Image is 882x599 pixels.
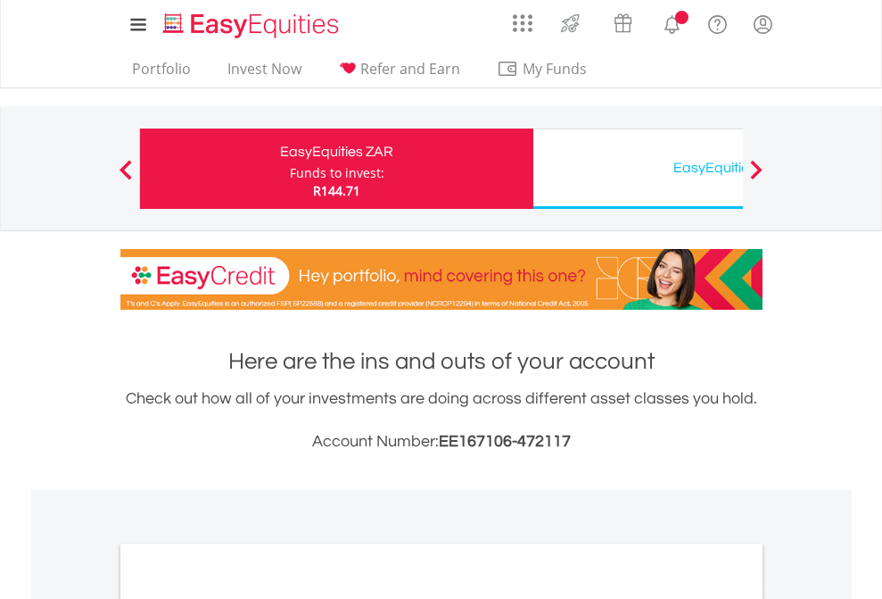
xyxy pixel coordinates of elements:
span: R144.71 [313,182,360,199]
span: Refer and Earn [360,59,460,79]
a: Portfolio [125,60,198,87]
button: Next [738,169,774,187]
a: Vouchers [597,4,649,37]
img: EasyCredit Promotion Banner [120,249,762,310]
h1: Here are the ins and outs of your account [120,345,762,378]
a: Refer and Earn [331,60,467,87]
img: grid-menu-icon.svg [513,13,532,33]
a: AppsGrid [501,4,544,33]
span: My Funds [497,57,614,80]
img: vouchers-v2.svg [608,9,638,37]
a: Home page [156,4,346,40]
div: EasyEquities ZAR [151,139,523,164]
span: EE167106-472117 [439,433,571,450]
img: EasyEquities_Logo.png [160,11,346,40]
a: My Profile [740,4,786,44]
button: Previous [108,169,144,187]
img: thrive-v2.svg [556,9,585,37]
a: FAQ's and Support [695,4,740,40]
div: Funds to invest: [290,164,384,182]
div: Check out how all of your investments are doing across different asset classes you hold. [120,387,762,454]
a: Invest Now [220,60,309,87]
h3: Account Number: [120,429,762,454]
a: Notifications [649,4,695,40]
